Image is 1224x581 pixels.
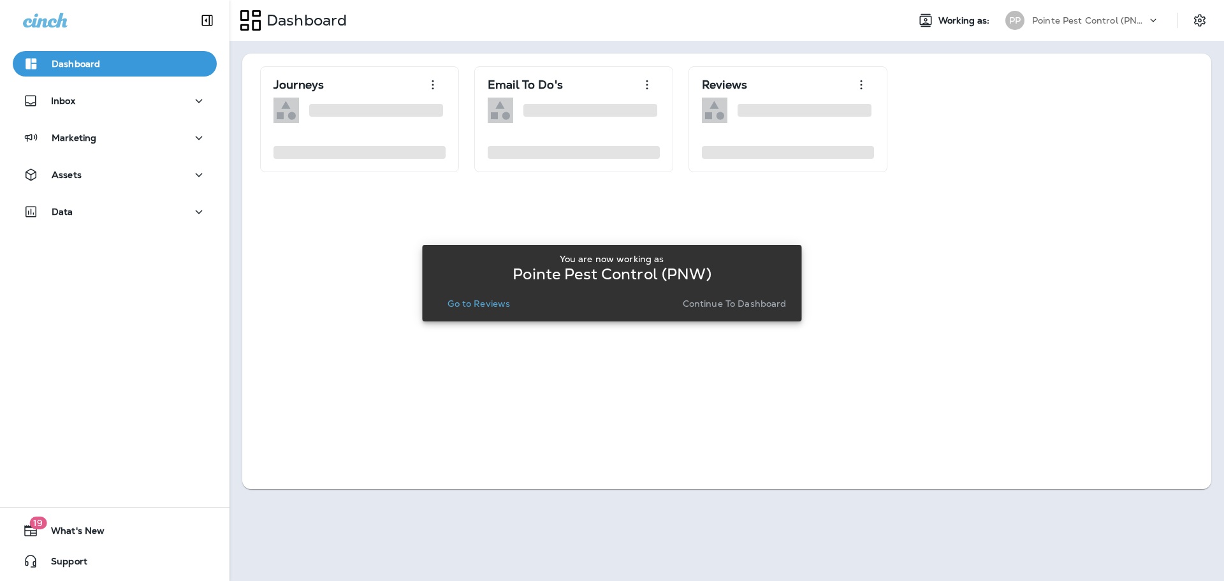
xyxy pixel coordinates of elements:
[938,15,993,26] span: Working as:
[13,199,217,224] button: Data
[683,298,787,309] p: Continue to Dashboard
[13,548,217,574] button: Support
[29,517,47,529] span: 19
[273,78,324,91] p: Journeys
[448,298,510,309] p: Go to Reviews
[678,295,792,313] button: Continue to Dashboard
[189,8,225,33] button: Collapse Sidebar
[13,125,217,151] button: Marketing
[13,518,217,543] button: 19What's New
[13,162,217,188] button: Assets
[13,51,217,77] button: Dashboard
[13,88,217,114] button: Inbox
[51,96,75,106] p: Inbox
[442,295,515,313] button: Go to Reviews
[261,11,347,30] p: Dashboard
[1005,11,1024,30] div: PP
[52,207,73,217] p: Data
[52,133,96,143] p: Marketing
[513,269,711,279] p: Pointe Pest Control (PNW)
[52,59,100,69] p: Dashboard
[1032,15,1147,26] p: Pointe Pest Control (PNW)
[560,254,664,264] p: You are now working as
[38,556,87,571] span: Support
[52,170,82,180] p: Assets
[1188,9,1211,32] button: Settings
[38,526,105,541] span: What's New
